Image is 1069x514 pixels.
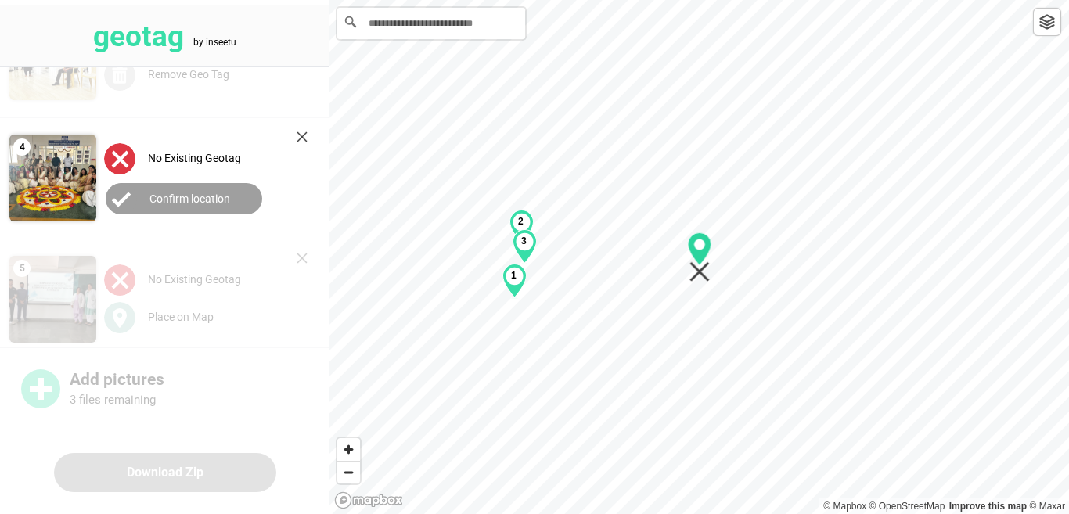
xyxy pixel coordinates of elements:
tspan: by inseetu [193,37,236,48]
span: Zoom out [337,462,360,483]
tspan: geotag [93,20,184,53]
a: Map feedback [949,501,1027,512]
b: 1 [511,270,517,281]
button: Zoom out [337,461,360,483]
img: cross [297,131,308,142]
div: Map marker [513,229,537,264]
img: uploadImagesAlt [104,143,135,174]
span: 4 [13,138,31,156]
img: Z [9,135,96,221]
a: OpenStreetMap [869,501,945,512]
button: Confirm location [106,183,262,214]
div: Map marker [688,232,712,282]
div: Map marker [509,210,534,244]
label: No Existing Geotag [148,152,241,164]
img: toggleLayer [1039,14,1055,30]
a: Mapbox [823,501,866,512]
label: Confirm location [149,192,230,205]
b: 3 [521,235,527,246]
div: Map marker [502,264,527,298]
a: Maxar [1029,501,1065,512]
button: Zoom in [337,438,360,461]
b: 2 [518,216,524,227]
a: Mapbox logo [334,491,403,509]
input: Search [337,8,525,39]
